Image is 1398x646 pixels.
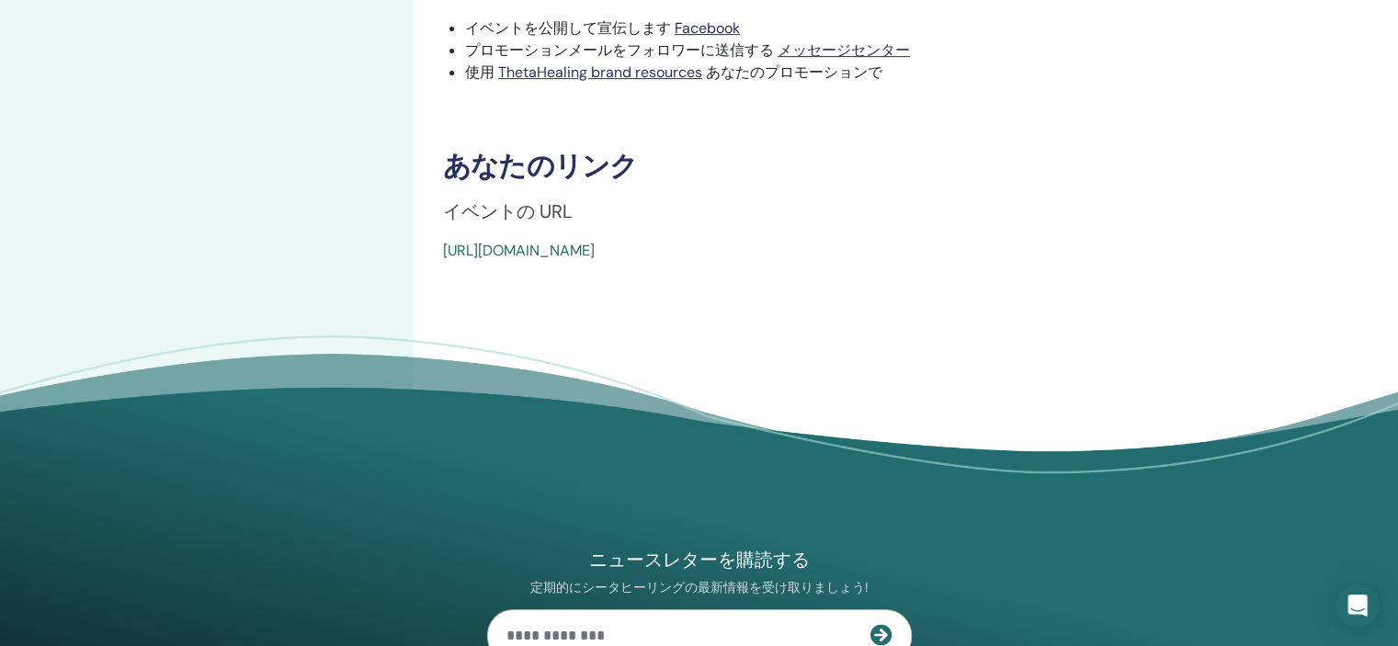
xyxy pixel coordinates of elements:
p: イベントの URL [443,198,1316,225]
li: イベントを公開して宣伝します [465,17,1316,40]
h4: ニュースレターを購読する [487,548,912,572]
p: 定期的にシータヒーリングの最新情報を受け取りましょう! [487,579,912,596]
a: ThetaHealing brand resources [498,62,702,82]
li: プロモーションメールをフォロワーに送信する [465,40,1316,62]
a: [URL][DOMAIN_NAME] [443,241,595,260]
li: 使用 あなたのプロモーションで [465,62,1316,84]
a: メッセージセンター [778,40,910,60]
h3: あなたのリンク [443,150,1316,183]
div: Open Intercom Messenger [1335,584,1380,628]
a: Facebook [675,18,740,38]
